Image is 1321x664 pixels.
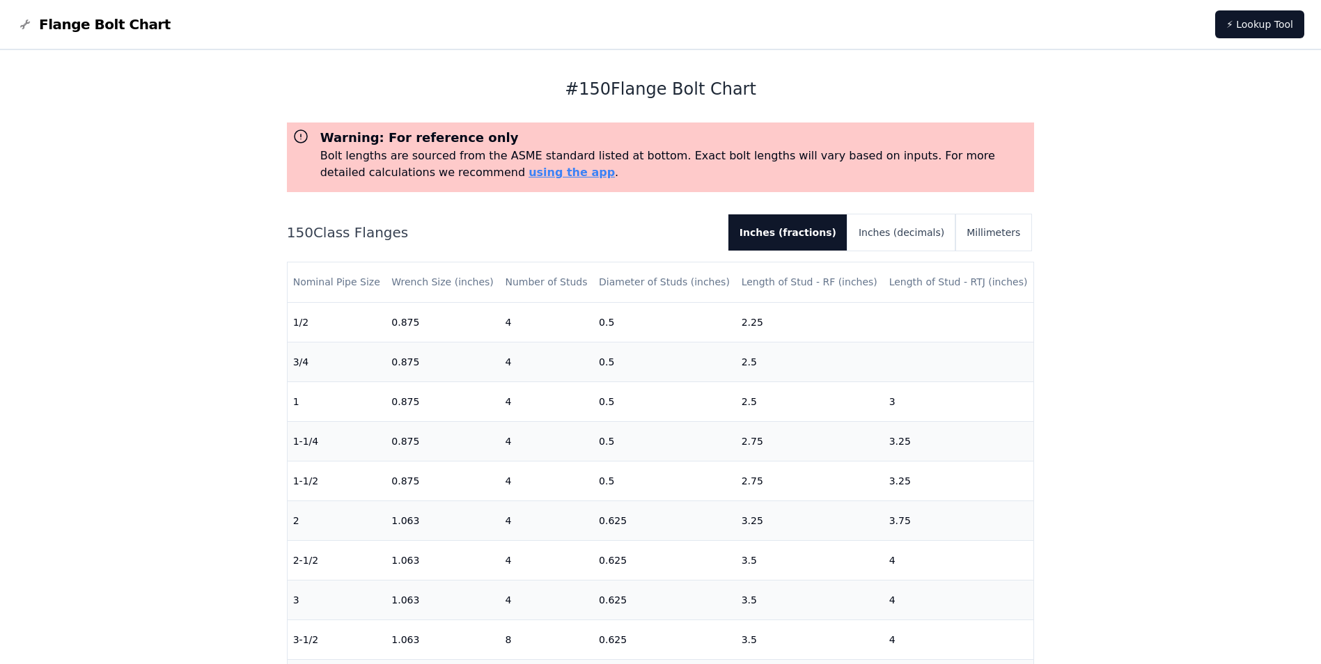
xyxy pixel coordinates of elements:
[386,540,499,580] td: 1.063
[884,421,1034,461] td: 3.25
[884,580,1034,619] td: 4
[320,148,1029,181] p: Bolt lengths are sourced from the ASME standard listed at bottom. Exact bolt lengths will vary ba...
[736,342,884,381] td: 2.5
[499,580,593,619] td: 4
[593,381,736,421] td: 0.5
[386,262,499,302] th: Wrench Size (inches)
[955,214,1031,251] button: Millimeters
[288,540,386,580] td: 2-1/2
[288,461,386,500] td: 1-1/2
[884,262,1034,302] th: Length of Stud - RTJ (inches)
[288,262,386,302] th: Nominal Pipe Size
[593,262,736,302] th: Diameter of Studs (inches)
[288,302,386,342] td: 1/2
[884,540,1034,580] td: 4
[736,262,884,302] th: Length of Stud - RF (inches)
[884,500,1034,540] td: 3.75
[884,461,1034,500] td: 3.25
[499,302,593,342] td: 4
[593,342,736,381] td: 0.5
[386,461,499,500] td: 0.875
[288,580,386,619] td: 3
[1215,10,1304,38] a: ⚡ Lookup Tool
[593,500,736,540] td: 0.625
[320,128,1029,148] h3: Warning: For reference only
[386,421,499,461] td: 0.875
[499,500,593,540] td: 4
[499,342,593,381] td: 4
[736,421,884,461] td: 2.75
[39,15,171,34] span: Flange Bolt Chart
[288,500,386,540] td: 2
[288,421,386,461] td: 1-1/4
[593,302,736,342] td: 0.5
[499,540,593,580] td: 4
[17,15,171,34] a: Flange Bolt Chart LogoFlange Bolt Chart
[17,16,33,33] img: Flange Bolt Chart Logo
[386,381,499,421] td: 0.875
[386,500,499,540] td: 1.063
[736,619,884,659] td: 3.5
[593,540,736,580] td: 0.625
[287,223,717,242] h2: 150 Class Flanges
[386,619,499,659] td: 1.063
[386,580,499,619] td: 1.063
[728,214,847,251] button: Inches (fractions)
[288,342,386,381] td: 3/4
[288,381,386,421] td: 1
[736,461,884,500] td: 2.75
[736,302,884,342] td: 2.25
[499,381,593,421] td: 4
[593,580,736,619] td: 0.625
[499,421,593,461] td: 4
[529,166,615,179] a: using the app
[884,381,1034,421] td: 3
[499,461,593,500] td: 4
[884,619,1034,659] td: 4
[736,381,884,421] td: 2.5
[593,461,736,500] td: 0.5
[847,214,955,251] button: Inches (decimals)
[499,262,593,302] th: Number of Studs
[499,619,593,659] td: 8
[386,302,499,342] td: 0.875
[386,342,499,381] td: 0.875
[736,500,884,540] td: 3.25
[736,580,884,619] td: 3.5
[736,540,884,580] td: 3.5
[593,421,736,461] td: 0.5
[287,78,1035,100] h1: # 150 Flange Bolt Chart
[288,619,386,659] td: 3-1/2
[593,619,736,659] td: 0.625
